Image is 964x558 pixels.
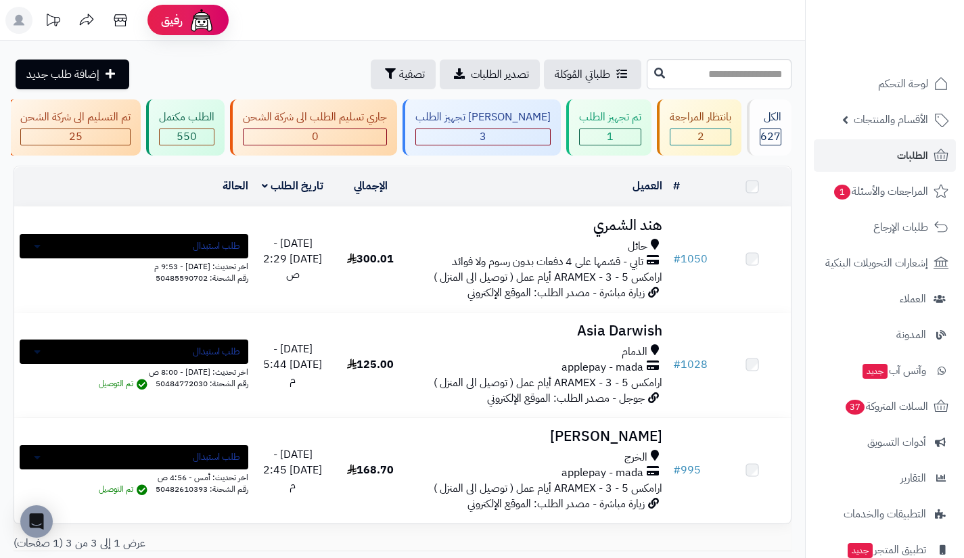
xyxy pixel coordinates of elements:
a: الطلبات [814,139,956,172]
span: السلات المتروكة [844,397,928,416]
span: 37 [846,400,865,415]
span: طلب استبدال [193,345,240,358]
div: اخر تحديث: [DATE] - 9:53 م [20,258,248,273]
span: [DATE] - [DATE] 2:45 م [263,446,322,494]
span: حائل [628,239,647,254]
a: الإجمالي [354,178,388,194]
a: جاري تسليم الطلب الى شركة الشحن 0 [227,99,400,156]
a: إضافة طلب جديد [16,60,129,89]
a: التقارير [814,462,956,494]
span: ارامكس ARAMEX - 3 - 5 أيام عمل ( توصيل الى المنزل ) [434,269,662,285]
span: 3 [480,129,486,145]
span: إضافة طلب جديد [26,66,99,83]
span: 1 [834,185,851,200]
a: المدونة [814,319,956,351]
span: ارامكس ARAMEX - 3 - 5 أيام عمل ( توصيل الى المنزل ) [434,375,662,391]
span: الطلبات [897,146,928,165]
span: التطبيقات والخدمات [844,505,926,524]
span: المراجعات والأسئلة [833,182,928,201]
span: 168.70 [347,462,394,478]
span: تابي - قسّمها على 4 دفعات بدون رسوم ولا فوائد [452,254,643,270]
div: اخر تحديث: [DATE] - 8:00 ص [20,364,248,378]
span: الأقسام والمنتجات [854,110,928,129]
span: زيارة مباشرة - مصدر الطلب: الموقع الإلكتروني [467,285,645,301]
span: 1 [607,129,614,145]
div: تم تجهيز الطلب [579,110,641,125]
a: التطبيقات والخدمات [814,498,956,530]
span: 300.01 [347,251,394,267]
a: # [673,178,680,194]
a: تم تجهيز الطلب 1 [564,99,654,156]
span: إشعارات التحويلات البنكية [825,254,928,273]
img: ai-face.png [188,7,215,34]
span: رقم الشحنة: 50482610393 [156,483,248,495]
div: جاري تسليم الطلب الى شركة الشحن [243,110,387,125]
div: 25 [21,129,130,145]
a: تحديثات المنصة [36,7,70,37]
a: الكل627 [744,99,794,156]
span: التقارير [900,469,926,488]
a: المراجعات والأسئلة1 [814,175,956,208]
span: وآتس آب [861,361,926,380]
span: تم التوصيل [99,483,151,495]
a: بانتظار المراجعة 2 [654,99,744,156]
span: تصدير الطلبات [471,66,529,83]
span: طلب استبدال [193,239,240,253]
span: الدمام [622,344,647,360]
a: [PERSON_NAME] تجهيز الطلب 3 [400,99,564,156]
a: #1028 [673,356,708,373]
h3: Asia Darwish [415,323,662,339]
div: الكل [760,110,781,125]
span: رفيق [161,12,183,28]
div: Open Intercom Messenger [20,505,53,538]
a: العملاء [814,283,956,315]
span: لوحة التحكم [878,74,928,93]
div: [PERSON_NAME] تجهيز الطلب [415,110,551,125]
span: أدوات التسويق [867,433,926,452]
span: تم التوصيل [99,377,151,390]
a: وآتس آبجديد [814,354,956,387]
div: 3 [416,129,550,145]
span: 2 [697,129,704,145]
a: تم التسليم الى شركة الشحن 25 [5,99,143,156]
span: 125.00 [347,356,394,373]
a: طلباتي المُوكلة [544,60,641,89]
div: عرض 1 إلى 3 من 3 (1 صفحات) [3,536,403,551]
a: العميل [633,178,662,194]
img: logo-2.png [872,30,951,59]
span: [DATE] - [DATE] 5:44 م [263,341,322,388]
span: applepay - mada [561,360,643,375]
a: #1050 [673,251,708,267]
h3: هند الشمري [415,218,662,233]
a: أدوات التسويق [814,426,956,459]
span: طلب استبدال [193,450,240,464]
a: لوحة التحكم [814,68,956,100]
a: الحالة [223,178,248,194]
span: زيارة مباشرة - مصدر الطلب: الموقع الإلكتروني [467,496,645,512]
a: السلات المتروكة37 [814,390,956,423]
button: تصفية [371,60,436,89]
span: رقم الشحنة: 50484772030 [156,377,248,390]
span: 627 [760,129,781,145]
div: 550 [160,129,214,145]
span: تصفية [399,66,425,83]
a: طلبات الإرجاع [814,211,956,243]
div: تم التسليم الى شركة الشحن [20,110,131,125]
span: العملاء [900,289,926,308]
div: بانتظار المراجعة [670,110,731,125]
span: [DATE] - [DATE] 2:29 ص [263,235,322,283]
span: # [673,251,681,267]
a: إشعارات التحويلات البنكية [814,247,956,279]
span: جوجل - مصدر الطلب: الموقع الإلكتروني [487,390,645,406]
div: اخر تحديث: أمس - 4:56 ص [20,469,248,484]
a: تاريخ الطلب [262,178,323,194]
span: # [673,356,681,373]
div: 1 [580,129,641,145]
span: 0 [312,129,319,145]
a: #995 [673,462,701,478]
span: طلبات الإرجاع [873,218,928,237]
a: تصدير الطلبات [440,60,540,89]
span: جديد [848,543,873,558]
span: 25 [69,129,83,145]
span: ارامكس ARAMEX - 3 - 5 أيام عمل ( توصيل الى المنزل ) [434,480,662,496]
